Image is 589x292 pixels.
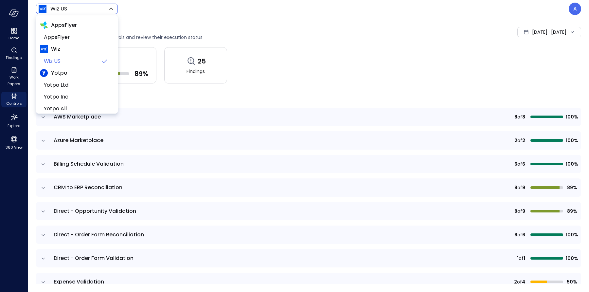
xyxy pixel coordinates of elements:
[40,45,48,53] img: Wiz
[40,55,114,67] li: Wiz US
[40,69,48,77] img: Yotpo
[51,69,67,77] span: Yotpo
[40,31,114,43] li: AppsFlyer
[51,45,60,53] span: Wiz
[44,93,109,101] span: Yotpo Inc
[44,81,109,89] span: Yotpo Ltd
[44,33,109,41] span: AppsFlyer
[44,57,98,65] span: Wiz US
[44,105,109,113] span: Yotpo All
[40,21,48,29] img: AppsFlyer
[51,21,77,29] span: AppsFlyer
[40,91,114,103] li: Yotpo Inc
[40,103,114,115] li: Yotpo All
[40,79,114,91] li: Yotpo Ltd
